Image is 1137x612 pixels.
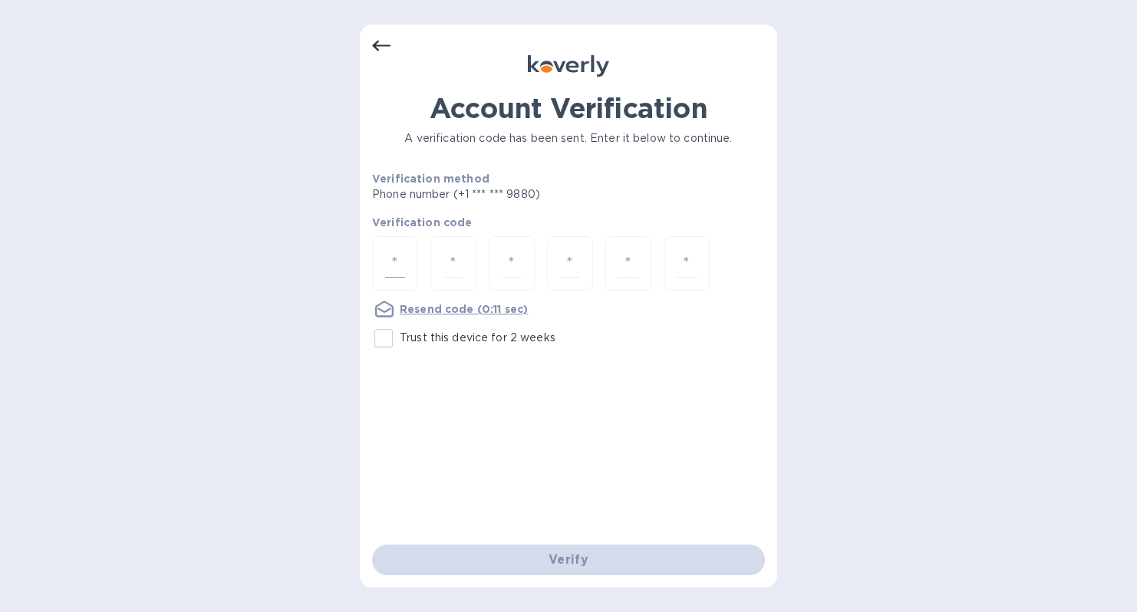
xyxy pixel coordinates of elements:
[372,215,765,230] p: Verification code
[372,130,765,146] p: A verification code has been sent. Enter it below to continue.
[372,173,489,185] b: Verification method
[400,303,528,315] u: Resend code (0:11 sec)
[372,186,657,202] p: Phone number (+1 *** *** 9880)
[400,330,555,346] p: Trust this device for 2 weeks
[372,92,765,124] h1: Account Verification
